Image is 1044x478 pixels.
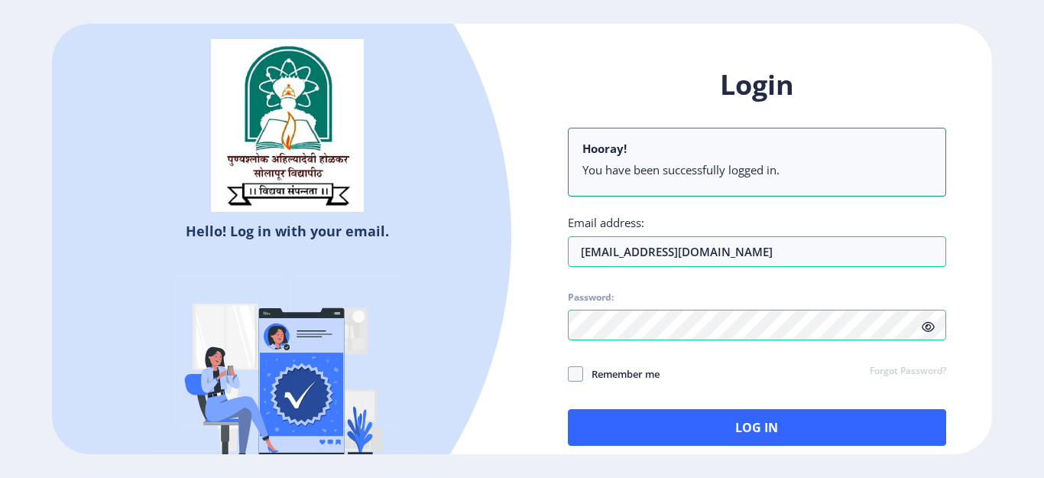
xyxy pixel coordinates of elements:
img: sulogo.png [211,39,364,212]
b: Hooray! [582,141,627,156]
a: Forgot Password? [870,365,946,379]
span: Remember me [583,365,660,383]
input: Email address [568,236,946,267]
button: Log In [568,409,946,446]
label: Email address: [568,215,644,230]
h1: Login [568,67,946,103]
label: Password: [568,291,614,304]
li: You have been successfully logged in. [582,162,932,177]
